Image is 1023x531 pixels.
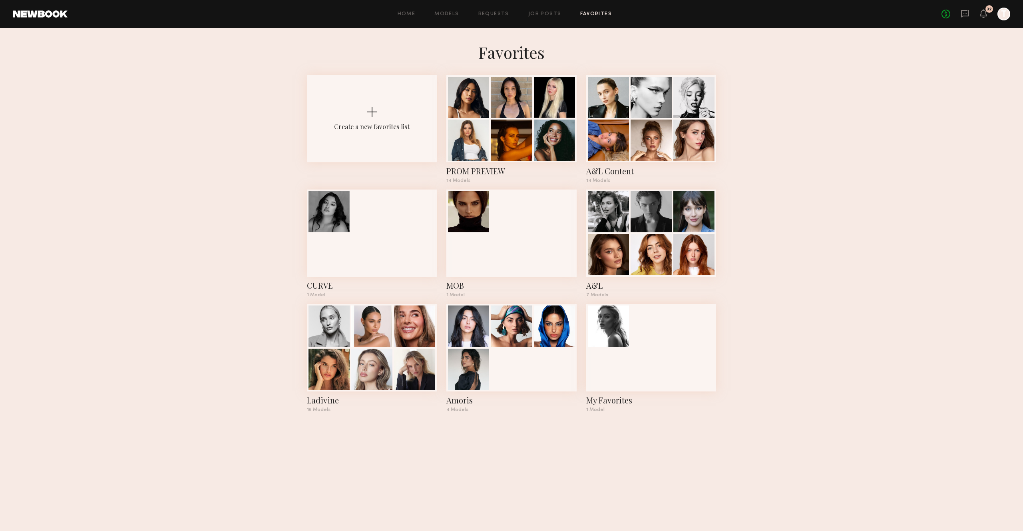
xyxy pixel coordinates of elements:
a: Requests [478,12,509,17]
a: T [997,8,1010,20]
div: 7 Models [586,293,716,297]
div: 1 Model [446,293,576,297]
a: Amoris4 Models [446,304,576,412]
a: Favorites [580,12,612,17]
div: 4 Models [446,407,576,412]
div: A&L [586,280,716,291]
div: Create a new favorites list [334,122,410,131]
div: 1 Model [307,293,437,297]
a: PROM PREVIEW14 Models [446,75,576,183]
div: 32 [987,7,992,12]
div: 1 Model [586,407,716,412]
div: 16 Models [307,407,437,412]
button: Create a new favorites list [307,75,437,190]
a: MOB1 Model [446,190,576,297]
a: A&L7 Models [586,190,716,297]
div: PROM PREVIEW [446,166,576,177]
a: My Favorites1 Model [586,304,716,412]
div: CURVE [307,280,437,291]
div: MOB [446,280,576,291]
a: A&L Content14 Models [586,75,716,183]
a: Job Posts [528,12,561,17]
div: A&L Content [586,166,716,177]
div: Amoris [446,395,576,406]
a: Ladivine16 Models [307,304,437,412]
a: Models [434,12,459,17]
a: CURVE1 Model [307,190,437,297]
div: 14 Models [586,178,716,183]
div: My Favorites [586,395,716,406]
a: Home [398,12,416,17]
div: 14 Models [446,178,576,183]
div: Ladivine [307,395,437,406]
